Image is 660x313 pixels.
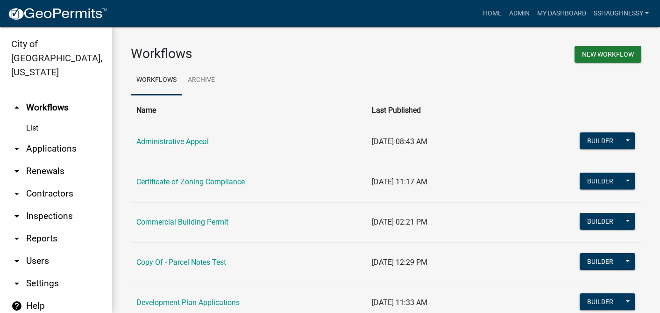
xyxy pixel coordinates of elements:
[136,258,226,267] a: Copy Of - Parcel Notes Test
[182,66,220,95] a: Archive
[136,137,209,146] a: Administrative Appeal
[11,255,22,267] i: arrow_drop_down
[11,143,22,154] i: arrow_drop_down
[11,102,22,113] i: arrow_drop_up
[372,218,427,226] span: [DATE] 02:21 PM
[136,177,245,186] a: Certificate of Zoning Compliance
[580,132,621,149] button: Builder
[136,298,240,307] a: Development Plan Applications
[372,258,427,267] span: [DATE] 12:29 PM
[575,46,641,63] button: New Workflow
[131,66,182,95] a: Workflows
[580,173,621,189] button: Builder
[372,177,427,186] span: [DATE] 11:17 AM
[580,253,621,270] button: Builder
[580,213,621,230] button: Builder
[131,99,366,122] th: Name
[533,5,590,22] a: My Dashboard
[11,233,22,244] i: arrow_drop_down
[372,298,427,307] span: [DATE] 11:33 AM
[11,188,22,199] i: arrow_drop_down
[505,5,533,22] a: Admin
[11,278,22,289] i: arrow_drop_down
[131,46,379,62] h3: Workflows
[372,137,427,146] span: [DATE] 08:43 AM
[479,5,505,22] a: Home
[590,5,653,22] a: sshaughnessy
[11,166,22,177] i: arrow_drop_down
[136,218,228,226] a: Commercial Building Permit
[11,300,22,312] i: help
[11,211,22,222] i: arrow_drop_down
[580,293,621,310] button: Builder
[366,99,542,122] th: Last Published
